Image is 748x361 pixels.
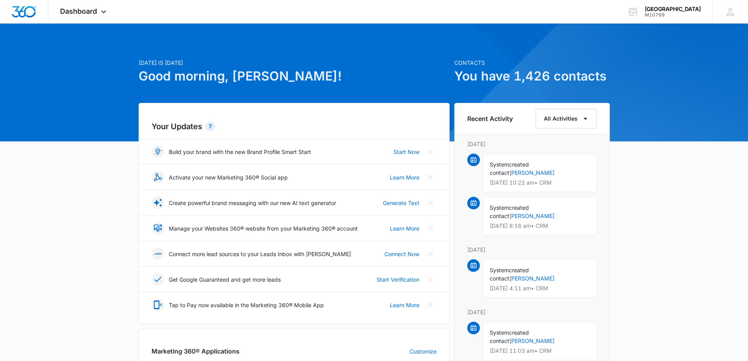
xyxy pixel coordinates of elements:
[169,148,311,156] p: Build your brand with the new Brand Profile Smart Start
[490,223,590,229] p: [DATE] 8:16 am • CRM
[390,224,419,233] a: Learn More
[509,337,554,344] a: [PERSON_NAME]
[424,145,437,158] button: Close
[424,171,437,183] button: Close
[424,273,437,286] button: Close
[424,196,437,209] button: Close
[509,169,554,176] a: [PERSON_NAME]
[490,180,590,185] p: [DATE] 10:22 am • CRM
[467,114,513,123] h6: Recent Activity
[467,140,597,148] p: [DATE]
[205,122,215,131] div: 7
[384,250,419,258] a: Connect Now
[390,173,419,181] a: Learn More
[410,347,437,356] a: Customize
[490,267,509,273] span: System
[490,329,509,336] span: System
[509,275,554,282] a: [PERSON_NAME]
[536,109,597,128] button: All Activities
[490,204,529,219] span: created contact
[169,301,324,309] p: Tap to Pay now available in the Marketing 360® Mobile App
[645,12,701,18] div: account id
[454,59,610,67] p: Contacts
[169,224,358,233] p: Manage your Websites 360® website from your Marketing 360® account
[509,213,554,219] a: [PERSON_NAME]
[139,67,450,86] h1: Good morning, [PERSON_NAME]!
[424,299,437,311] button: Close
[490,329,529,344] span: created contact
[424,247,437,260] button: Close
[377,275,419,284] a: Start Verification
[424,222,437,235] button: Close
[490,348,590,354] p: [DATE] 11:03 am • CRM
[490,286,590,291] p: [DATE] 4:11 am • CRM
[490,161,509,168] span: System
[152,121,437,132] h2: Your Updates
[169,275,281,284] p: Get Google Guaranteed and get more leads
[152,346,240,356] h2: Marketing 360® Applications
[490,204,509,211] span: System
[645,6,701,12] div: account name
[490,267,529,282] span: created contact
[169,250,351,258] p: Connect more lead sources to your Leads Inbox with [PERSON_NAME]
[60,7,97,15] span: Dashboard
[390,301,419,309] a: Learn More
[169,173,288,181] p: Activate your new Marketing 360® Social app
[139,59,450,67] p: [DATE] is [DATE]
[467,246,597,254] p: [DATE]
[393,148,419,156] a: Start Now
[467,308,597,316] p: [DATE]
[383,199,419,207] a: Generate Text
[490,161,529,176] span: created contact
[454,67,610,86] h1: You have 1,426 contacts
[169,199,336,207] p: Create powerful brand messaging with our new AI text generator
